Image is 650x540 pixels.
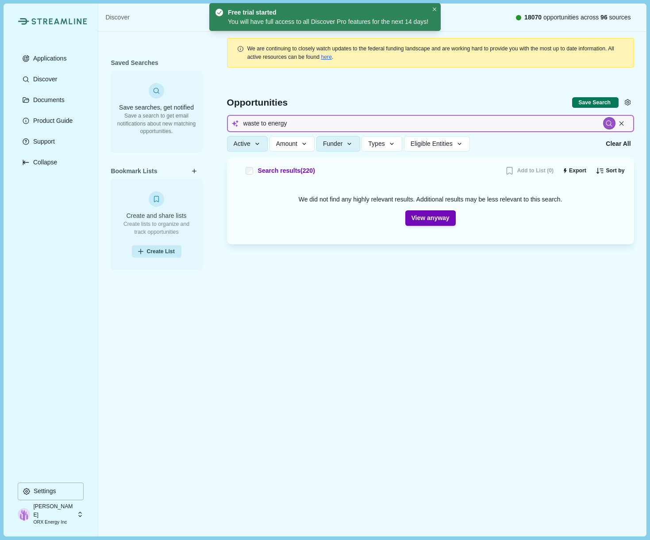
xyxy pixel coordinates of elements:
[18,18,84,25] a: Streamline Climate LogoStreamline Climate Logo
[18,483,84,503] a: Settings
[299,195,562,204] div: We did not find any highly relevant results. Additional results may be less relevant to this search.
[33,519,74,526] p: ORX Energy Inc
[228,17,428,27] div: You will have full access to all Discover Pro features for the next 14 days!
[30,159,57,166] p: Collapse
[258,166,315,175] span: Search results ( 220 )
[18,508,30,521] img: profile picture
[368,140,385,148] span: Types
[117,103,196,112] h3: Save searches, get notified
[524,14,542,21] span: 18070
[18,91,84,109] button: Documents
[622,96,634,109] button: Settings
[247,46,614,60] span: We are continuing to closely watch updates to the federal funding landscape and are working hard ...
[362,136,402,152] button: Types
[30,76,57,83] p: Discover
[33,502,74,519] p: [PERSON_NAME]
[18,49,84,67] button: Applications
[228,8,425,17] div: Free trial started
[404,136,470,152] button: Eligible Entities
[227,115,634,132] input: Search for funding
[18,133,84,150] button: Support
[276,140,297,148] span: Amount
[18,18,29,25] img: Streamline Climate Logo
[117,112,196,136] p: Save a search to get email notifications about new matching opportunities.
[132,245,181,258] button: Create List
[524,13,631,22] span: opportunities across sources
[603,136,634,152] button: Clear All
[227,98,288,107] span: Opportunities
[321,54,332,60] a: here
[117,211,196,221] h3: Create and share lists
[31,18,87,25] img: Streamline Climate Logo
[18,483,84,500] button: Settings
[18,153,84,171] button: Expand
[105,13,129,22] a: Discover
[111,58,158,68] span: Saved Searches
[234,140,250,148] span: Active
[111,167,157,176] span: Bookmark Lists
[18,70,84,88] button: Discover
[18,112,84,129] button: Product Guide
[31,487,56,495] p: Settings
[600,14,608,21] span: 96
[323,140,342,148] span: Funder
[316,136,360,152] button: Funder
[269,136,315,152] button: Amount
[30,138,55,145] p: Support
[572,97,618,108] button: Save current search & filters
[30,55,67,62] p: Applications
[411,140,453,148] span: Eligible Entities
[117,221,196,236] p: Create lists to organize and track opportunities
[430,5,439,14] button: Close
[405,210,456,226] button: View anyway
[227,136,268,152] button: Active
[247,45,624,61] div: .
[30,117,73,125] p: Product Guide
[502,164,557,178] button: Add to List (0)
[560,164,589,178] button: Export results to CSV (250 max)
[592,164,628,178] button: Sort by
[30,96,65,104] p: Documents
